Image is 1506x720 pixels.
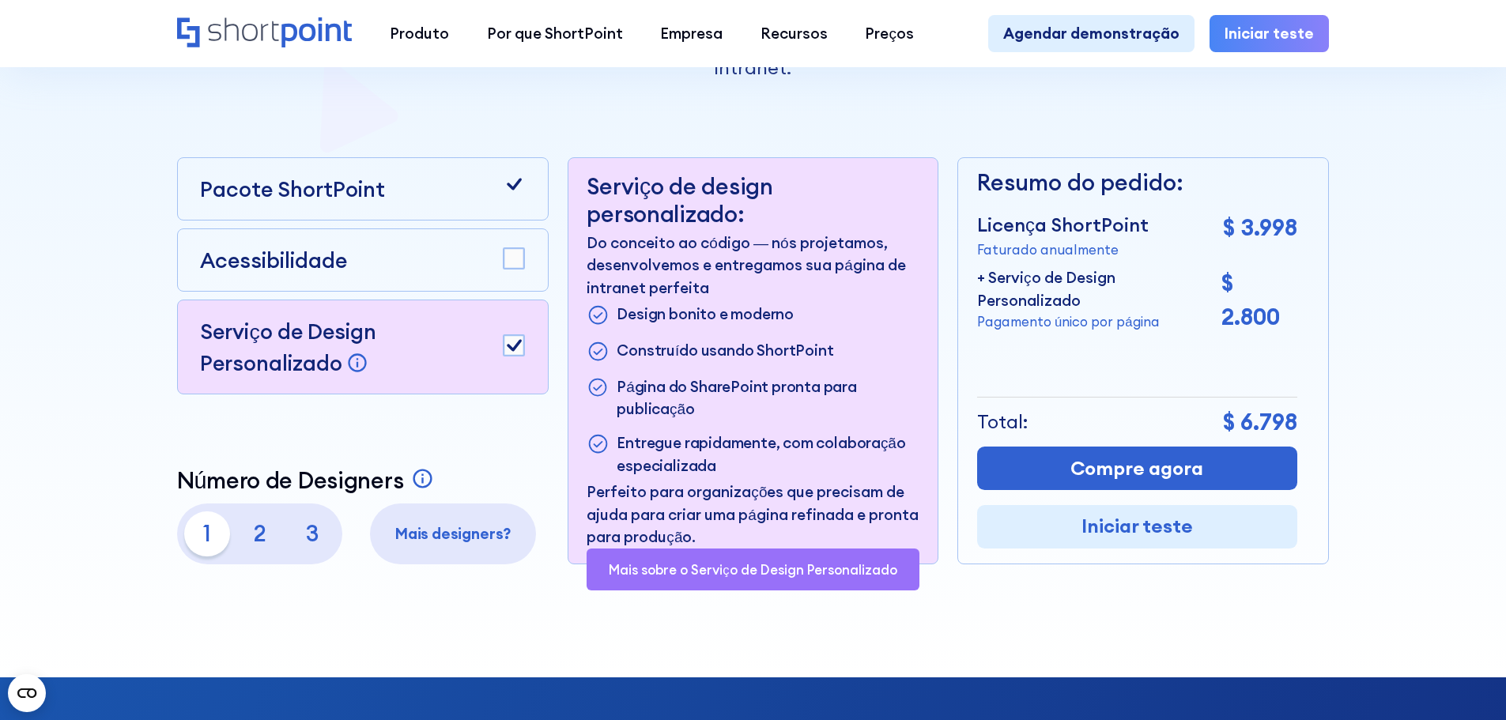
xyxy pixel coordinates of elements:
[200,247,347,273] font: Acessibilidade
[1003,24,1180,43] font: Agendar demonstração
[587,233,906,297] font: Do conceito ao código — nós projetamos, desenvolvemos e entregamos sua página de intranet perfeita
[847,15,933,53] a: Preços
[609,562,896,577] a: Mais sobre o Serviço de Design Personalizado
[865,24,914,43] font: Preços
[306,518,319,548] font: 3
[1210,15,1329,53] a: Iniciar teste
[617,341,833,360] font: Construído usando ShortPoint
[617,304,794,323] font: Design bonito e moderno
[1223,407,1297,436] font: $ 6.798
[641,15,742,53] a: Empresa
[609,561,896,578] font: Mais sobre o Serviço de Design Personalizado
[1070,456,1203,480] font: Compre agora
[988,15,1195,53] a: Agendar demonstração
[977,268,1115,310] font: + Serviço de Design Personalizado
[177,17,352,50] a: Lar
[177,466,403,495] font: Número de Designers
[8,674,46,712] button: Abra o widget CMP
[1427,644,1506,720] iframe: Widget de bate-papo
[617,433,905,475] font: Entregue rapidamente, com colaboração especializada
[203,518,211,548] font: 1
[1223,213,1297,242] font: $ 3.998
[977,409,1029,433] font: Total:
[254,518,266,548] font: 2
[977,213,1149,236] font: Licença ShortPoint
[487,24,623,43] font: Por que ShortPoint
[617,377,857,419] font: Página do SharePoint pronta para publicação
[742,15,847,53] a: Recursos
[977,505,1297,548] a: Iniciar teste
[395,524,511,543] font: Mais designers?
[977,168,1183,197] font: Resumo do pedido:
[1225,24,1314,43] font: Iniciar teste
[177,467,438,494] a: Número de Designers
[587,172,772,228] font: Serviço de design personalizado:
[761,24,828,43] font: Recursos
[371,15,468,53] a: Produto
[660,24,723,43] font: Empresa
[1221,268,1280,331] font: $ 2.800
[390,24,449,43] font: Produto
[587,482,919,546] font: Perfeito para organizações que precisam de ajuda para criar uma página refinada e pronta para pro...
[1081,514,1193,537] font: Iniciar teste
[977,313,1160,330] font: Pagamento único por página
[977,241,1119,258] font: Faturado anualmente
[200,318,376,376] font: Serviço de Design Personalizado
[468,15,642,53] a: Por que ShortPoint
[977,447,1297,490] a: Compre agora
[200,175,385,202] font: Pacote ShortPoint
